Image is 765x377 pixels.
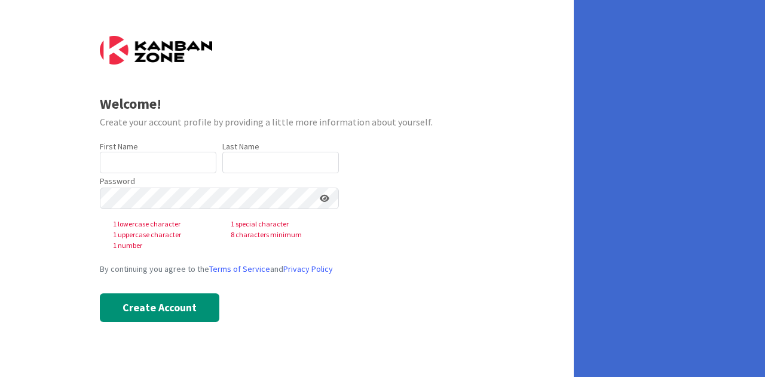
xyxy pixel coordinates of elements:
[209,263,270,274] a: Terms of Service
[100,175,135,188] label: Password
[100,141,138,152] label: First Name
[103,240,221,251] span: 1 number
[100,263,475,275] div: By continuing you agree to the and
[100,293,219,322] button: Create Account
[100,115,475,129] div: Create your account profile by providing a little more information about yourself.
[221,229,339,240] span: 8 characters minimum
[283,263,333,274] a: Privacy Policy
[100,36,212,65] img: Kanban Zone
[103,229,221,240] span: 1 uppercase character
[100,93,475,115] div: Welcome!
[221,219,339,229] span: 1 special character
[103,219,221,229] span: 1 lowercase character
[222,141,259,152] label: Last Name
